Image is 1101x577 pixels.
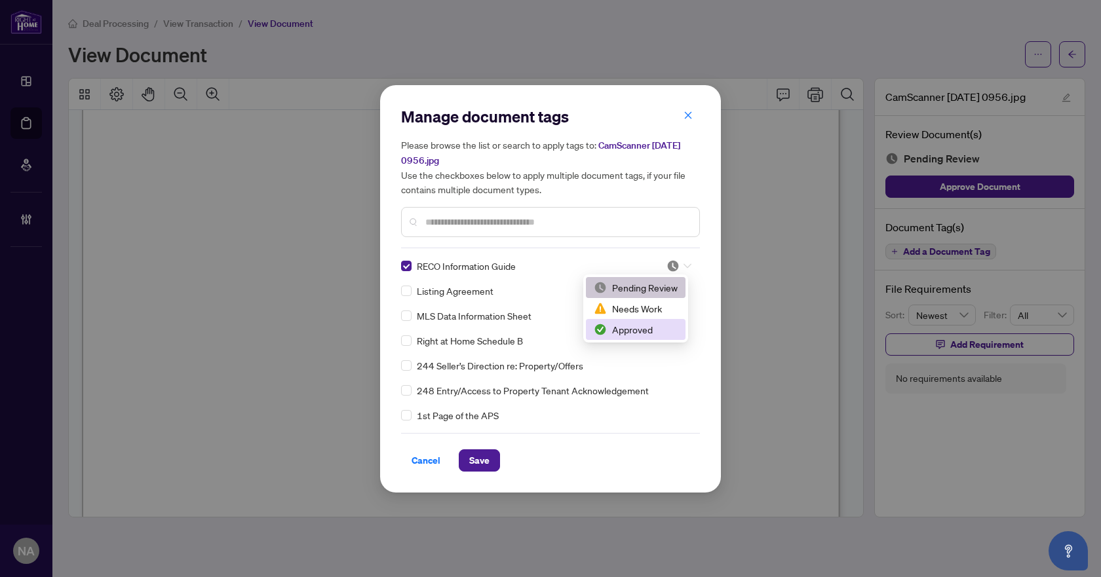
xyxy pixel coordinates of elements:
img: status [594,281,607,294]
div: Pending Review [586,277,686,298]
div: Pending Review [594,280,678,295]
h5: Please browse the list or search to apply tags to: Use the checkboxes below to apply multiple doc... [401,138,700,196]
img: status [594,323,607,336]
img: status [594,302,607,315]
div: Approved [586,319,686,340]
span: 248 Entry/Access to Property Tenant Acknowledgement [417,383,649,398]
div: Needs Work [586,298,686,319]
span: Right at Home Schedule B [417,333,523,348]
span: CamScanner [DATE] 0956.jpg [401,140,680,166]
span: 1st Page of the APS [417,408,499,422]
img: status [666,259,680,272]
span: close [684,111,693,120]
button: Save [459,449,500,472]
h2: Manage document tags [401,106,700,127]
button: Open asap [1049,531,1088,570]
span: Cancel [412,450,440,471]
div: Approved [594,322,678,337]
span: Pending Review [666,259,691,272]
div: Needs Work [594,301,678,316]
span: MLS Data Information Sheet [417,308,531,323]
span: 244 Seller’s Direction re: Property/Offers [417,358,583,373]
span: Save [469,450,490,471]
span: Listing Agreement [417,284,493,298]
span: RECO Information Guide [417,259,516,273]
button: Cancel [401,449,451,472]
